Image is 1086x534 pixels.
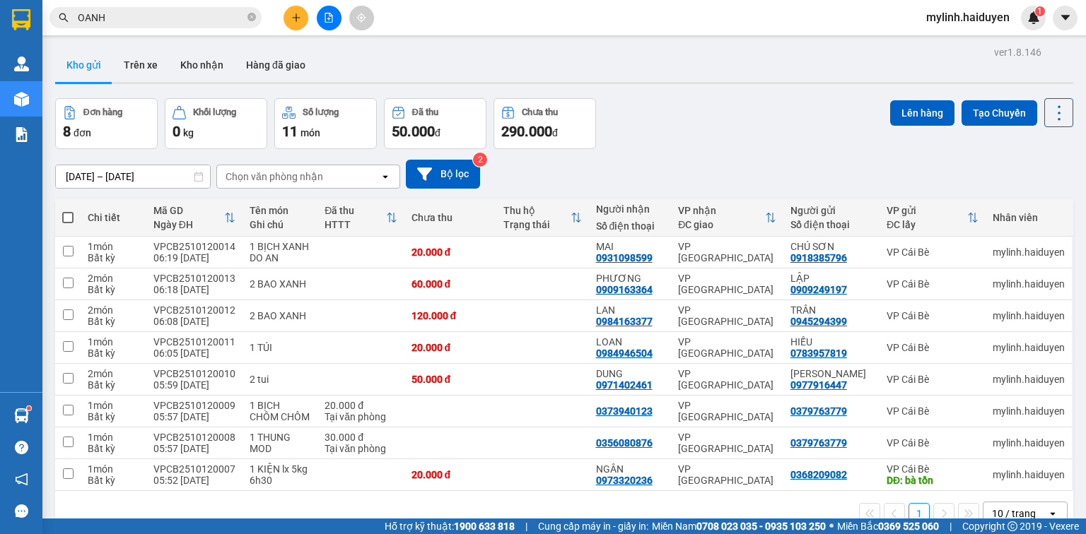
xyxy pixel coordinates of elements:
[994,44,1041,60] div: ver 1.8.146
[153,463,235,475] div: VPCB2510120007
[678,219,765,230] div: ĐC giao
[887,342,979,353] div: VP Cái Bè
[88,432,139,443] div: 1 món
[993,469,1065,480] div: mylinh.haiduyen
[356,13,366,23] span: aim
[596,405,653,417] div: 0373940123
[790,273,872,284] div: LẬP
[878,521,939,532] strong: 0369 525 060
[1059,11,1072,24] span: caret-down
[12,9,30,30] img: logo-vxr
[790,316,847,327] div: 0945294399
[790,241,872,252] div: CHÚ SƠN
[153,432,235,443] div: VPCB2510120008
[501,123,552,140] span: 290.000
[88,336,139,348] div: 1 món
[88,368,139,379] div: 2 món
[14,57,29,71] img: warehouse-icon
[829,523,834,529] span: ⚪️
[88,475,139,486] div: Bất kỳ
[153,411,235,422] div: 05:57 [DATE]
[183,127,194,138] span: kg
[88,463,139,475] div: 1 món
[696,521,826,532] strong: 0708 023 035 - 0935 103 250
[15,441,28,454] span: question-circle
[153,241,235,252] div: VPCB2510120014
[88,379,139,391] div: Bất kỳ
[993,212,1065,223] div: Nhân viên
[993,278,1065,290] div: mylinh.haiduyen
[993,374,1065,385] div: mylinh.haiduyen
[596,336,665,348] div: LOAN
[503,219,570,230] div: Trạng thái
[324,13,334,23] span: file-add
[83,107,122,117] div: Đơn hàng
[678,336,776,359] div: VP [GEOGRAPHIC_DATA]
[153,219,224,230] div: Ngày ĐH
[678,205,765,216] div: VP nhận
[596,368,665,379] div: DUNG
[678,463,776,486] div: VP [GEOGRAPHIC_DATA]
[790,348,847,359] div: 0783957819
[380,171,391,182] svg: open
[165,98,267,149] button: Khối lượng0kg
[153,336,235,348] div: VPCB2510120011
[15,504,28,518] span: message
[153,400,235,411] div: VPCB2510120009
[325,400,397,411] div: 20.000 đ
[1037,6,1042,16] span: 1
[88,411,139,422] div: Bất kỳ
[790,405,847,417] div: 0379763779
[274,98,377,149] button: Số lượng11món
[153,443,235,454] div: 05:57 [DATE]
[250,342,310,353] div: 1 TÚI
[909,503,930,524] button: 1
[993,342,1065,353] div: mylinh.haiduyen
[652,518,826,534] span: Miền Nam
[411,310,489,321] div: 120.000 đ
[88,443,139,454] div: Bất kỳ
[790,379,847,391] div: 0977916447
[235,48,317,82] button: Hàng đã giao
[887,219,967,230] div: ĐC lấy
[1027,11,1040,24] img: icon-new-feature
[678,241,776,263] div: VP [GEOGRAPHIC_DATA]
[392,123,435,140] span: 50.000
[596,252,653,263] div: 0931098599
[887,374,979,385] div: VP Cái Bè
[494,98,596,149] button: Chưa thu290.000đ
[14,127,29,142] img: solution-icon
[678,304,776,327] div: VP [GEOGRAPHIC_DATA]
[596,304,665,316] div: LAN
[247,13,256,21] span: close-circle
[250,310,310,321] div: 2 BAO XANH
[153,316,235,327] div: 06:08 [DATE]
[411,278,489,290] div: 60.000 đ
[291,13,301,23] span: plus
[250,205,310,216] div: Tên món
[317,6,341,30] button: file-add
[14,408,29,423] img: warehouse-icon
[300,127,320,138] span: món
[671,199,783,237] th: Toggle SortBy
[880,199,986,237] th: Toggle SortBy
[282,123,298,140] span: 11
[596,379,653,391] div: 0971402461
[153,205,224,216] div: Mã GD
[503,205,570,216] div: Thu hộ
[153,379,235,391] div: 05:59 [DATE]
[250,463,310,475] div: 1 KIỆN lx 5kg
[250,400,310,422] div: 1 BỊCH CHÔM CHÔM
[790,252,847,263] div: 0918385796
[596,316,653,327] div: 0984163377
[88,304,139,316] div: 2 món
[153,252,235,263] div: 06:19 [DATE]
[887,437,979,449] div: VP Cái Bè
[887,405,979,417] div: VP Cái Bè
[78,10,245,25] input: Tìm tên, số ĐT hoặc mã đơn
[887,475,979,486] div: DĐ: bà tồn
[226,170,323,184] div: Chọn văn phòng nhận
[790,437,847,449] div: 0379763779
[411,342,489,353] div: 20.000 đ
[1047,508,1058,519] svg: open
